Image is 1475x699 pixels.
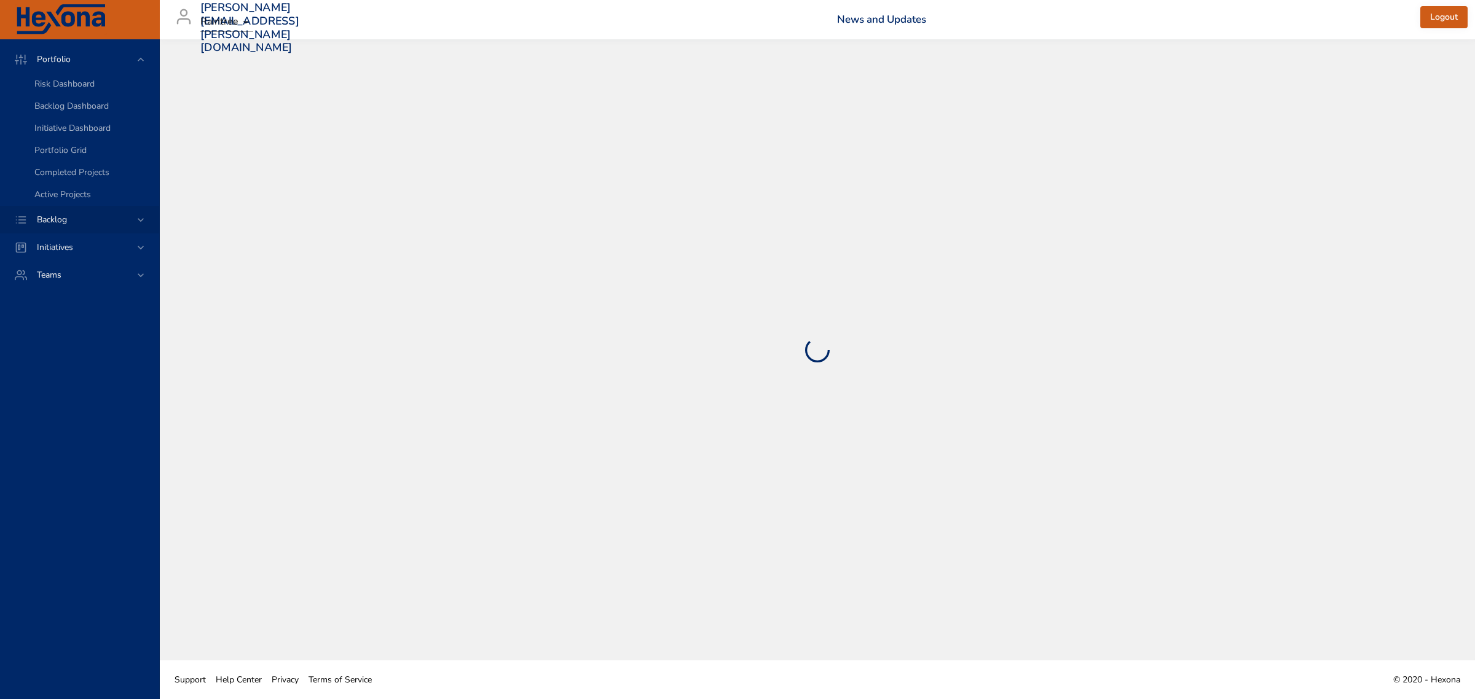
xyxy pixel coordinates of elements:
span: Portfolio Grid [34,144,87,156]
div: Raintree [200,12,253,32]
span: Privacy [272,674,299,685]
span: Risk Dashboard [34,78,95,90]
h3: [PERSON_NAME][EMAIL_ADDRESS][PERSON_NAME][DOMAIN_NAME] [200,1,299,54]
span: Teams [27,269,71,281]
a: Help Center [211,666,267,693]
button: Logout [1420,6,1468,29]
span: Support [175,674,206,685]
a: Support [170,666,211,693]
a: Privacy [267,666,304,693]
a: Terms of Service [304,666,377,693]
span: Backlog [27,214,77,225]
span: Logout [1430,10,1458,25]
span: Help Center [216,674,262,685]
span: Initiatives [27,241,83,253]
span: Backlog Dashboard [34,100,109,112]
span: Active Projects [34,189,91,200]
span: Portfolio [27,53,81,65]
span: Completed Projects [34,166,109,178]
span: Initiative Dashboard [34,122,111,134]
a: News and Updates [837,12,926,26]
span: © 2020 - Hexona [1393,674,1460,685]
img: Hexona [15,4,107,35]
span: Terms of Service [309,674,372,685]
